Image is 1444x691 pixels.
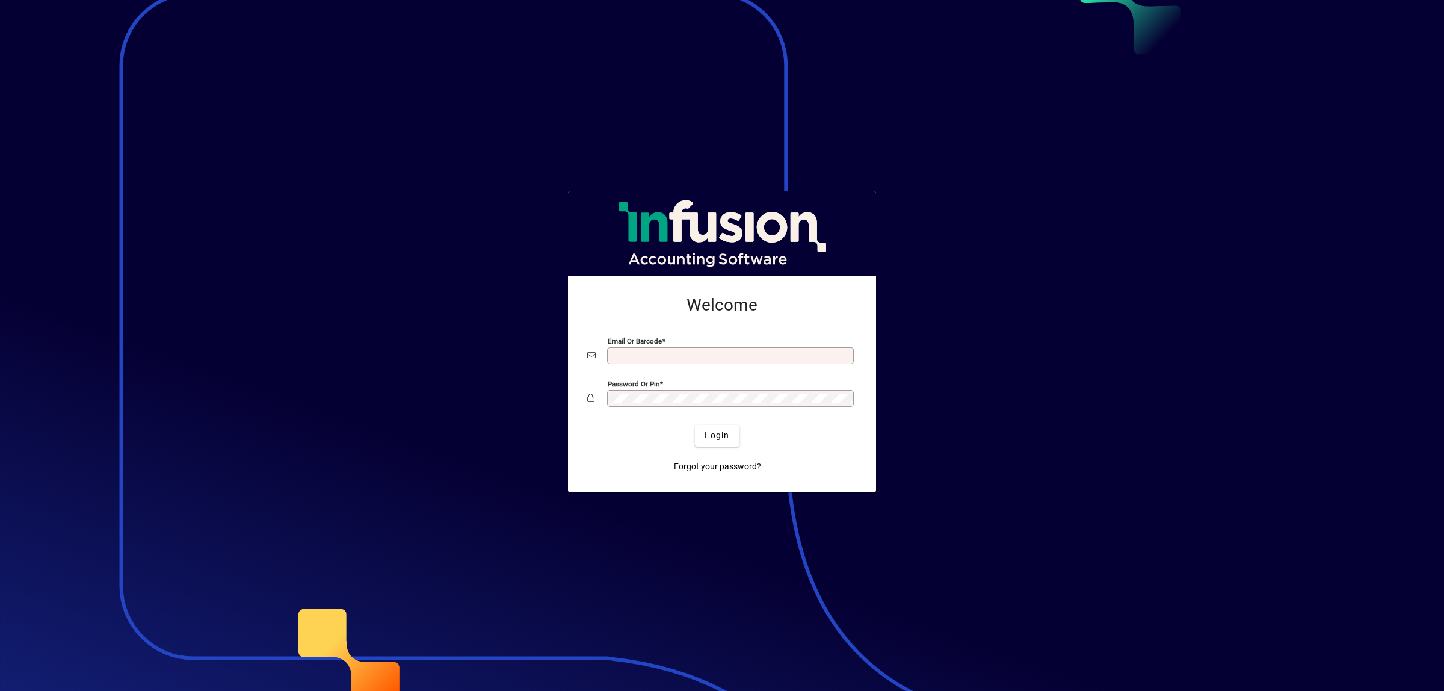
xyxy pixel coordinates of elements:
mat-label: Email or Barcode [608,336,662,345]
button: Login [695,425,739,447]
span: Login [705,429,729,442]
h2: Welcome [587,295,857,315]
span: Forgot your password? [674,460,761,473]
mat-label: Password or Pin [608,379,659,388]
a: Forgot your password? [669,456,766,478]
